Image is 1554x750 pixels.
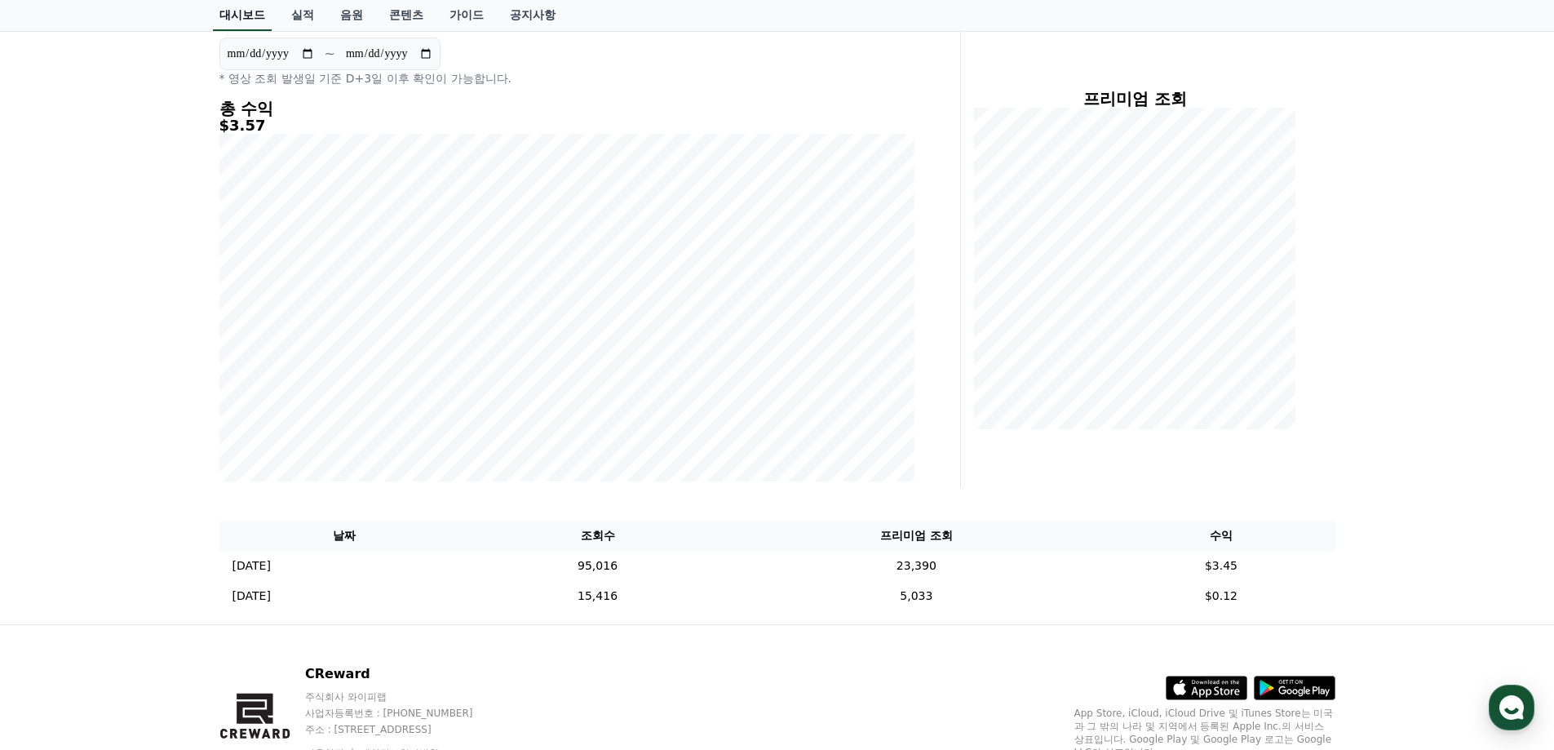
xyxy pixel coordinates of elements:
td: 15,416 [470,581,726,611]
p: CReward [305,664,504,684]
p: [DATE] [232,588,271,605]
td: $3.45 [1107,551,1335,581]
p: * 영상 조회 발생일 기준 D+3일 이후 확인이 가능합니다. [219,70,914,87]
td: 23,390 [725,551,1107,581]
a: 설정 [210,517,313,558]
th: 수익 [1107,521,1335,551]
th: 프리미엄 조회 [725,521,1107,551]
p: [DATE] [232,557,271,575]
h5: $3.57 [219,118,914,134]
span: 설정 [252,542,272,555]
th: 조회수 [470,521,726,551]
p: ~ [325,44,335,64]
h4: 프리미엄 조회 [974,90,1296,108]
td: 95,016 [470,551,726,581]
p: 사업자등록번호 : [PHONE_NUMBER] [305,707,504,720]
a: 홈 [5,517,108,558]
a: 대화 [108,517,210,558]
th: 날짜 [219,521,470,551]
h4: 총 수익 [219,100,914,118]
td: 5,033 [725,581,1107,611]
p: 주식회사 와이피랩 [305,690,504,703]
p: 주소 : [STREET_ADDRESS] [305,723,504,736]
span: 대화 [149,543,169,556]
span: 홈 [51,542,61,555]
td: $0.12 [1107,581,1335,611]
